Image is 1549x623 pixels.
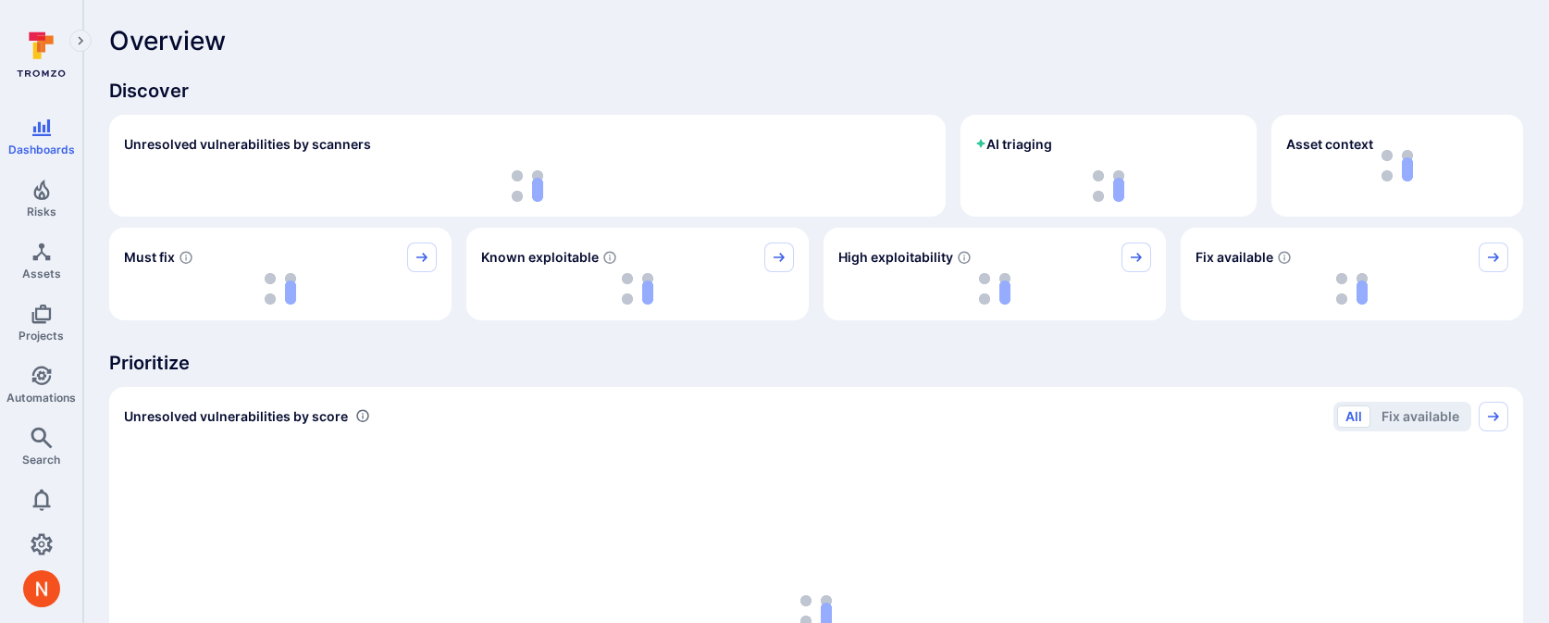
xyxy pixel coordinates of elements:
span: Fix available [1196,248,1273,267]
div: Known exploitable [466,228,809,320]
img: Loading... [1336,273,1368,305]
div: loading spinner [481,272,794,305]
span: Must fix [124,248,175,267]
span: Known exploitable [481,248,599,267]
img: Loading... [1093,170,1124,202]
span: Assets [22,267,61,280]
svg: Risk score >=40 , missed SLA [179,250,193,265]
span: Projects [19,329,64,343]
button: All [1337,405,1370,428]
div: Neeren Patki [23,570,60,607]
h2: AI triaging [975,135,1052,154]
div: Must fix [109,228,452,320]
div: loading spinner [124,272,437,305]
span: Unresolved vulnerabilities by score [124,407,348,426]
button: Expand navigation menu [69,30,92,52]
span: Overview [109,26,226,56]
div: Fix available [1181,228,1523,320]
div: loading spinner [838,272,1151,305]
img: Loading... [979,273,1010,305]
span: Prioritize [109,350,1523,376]
span: Asset context [1286,135,1373,154]
img: ACg8ocIprwjrgDQnDsNSk9Ghn5p5-B8DpAKWoJ5Gi9syOE4K59tr4Q=s96-c [23,570,60,607]
img: Loading... [512,170,543,202]
img: Loading... [265,273,296,305]
span: Automations [6,391,76,405]
img: Loading... [622,273,653,305]
span: Risks [27,205,56,218]
span: Discover [109,78,1523,104]
button: Fix available [1373,405,1468,428]
svg: Vulnerabilities with fix available [1277,250,1292,265]
svg: EPSS score ≥ 0.7 [957,250,972,265]
span: Dashboards [8,143,75,156]
span: High exploitability [838,248,953,267]
span: Search [22,453,60,467]
h2: Unresolved vulnerabilities by scanners [124,135,371,154]
div: loading spinner [1196,272,1508,305]
div: Number of vulnerabilities in status 'Open' 'Triaged' and 'In process' grouped by score [355,406,370,426]
div: loading spinner [975,170,1242,202]
div: loading spinner [124,170,931,202]
svg: Confirmed exploitable by KEV [602,250,617,265]
i: Expand navigation menu [74,33,87,49]
div: High exploitability [824,228,1166,320]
